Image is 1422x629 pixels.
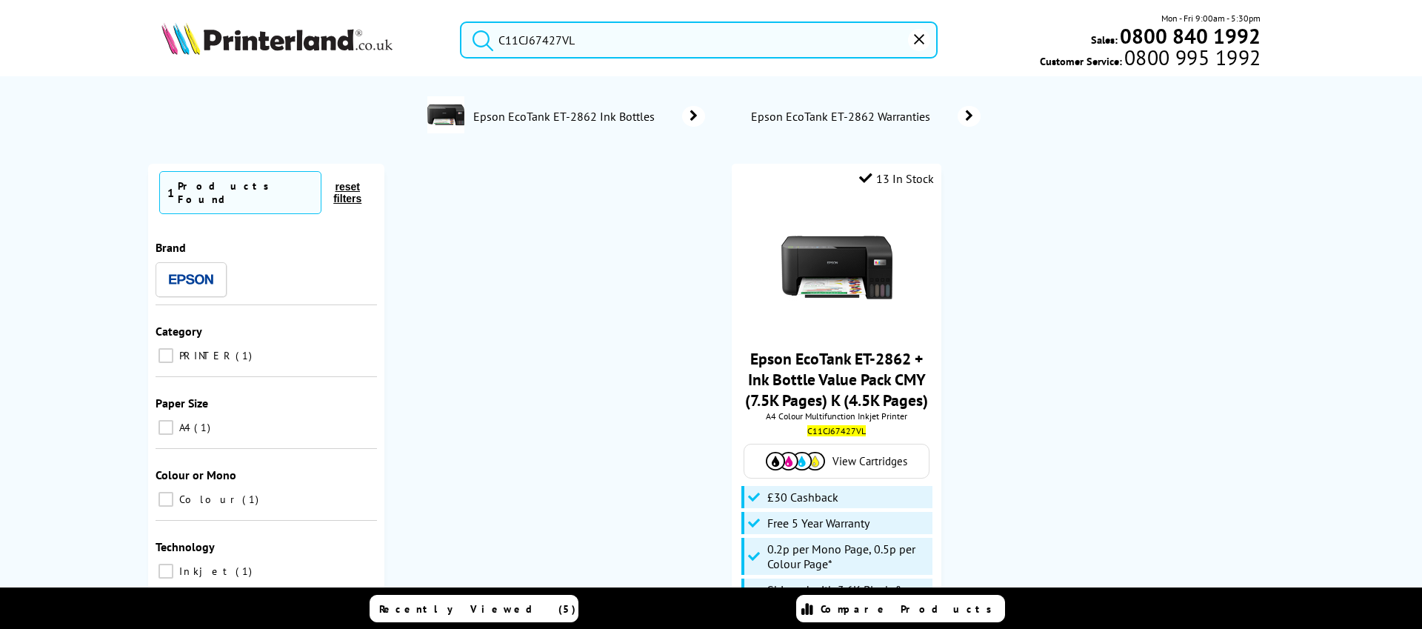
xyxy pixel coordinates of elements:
[796,595,1005,622] a: Compare Products
[472,96,705,136] a: Epson EcoTank ET-2862 Ink Bottles
[156,396,208,410] span: Paper Size
[1118,29,1261,43] a: 0800 840 1992
[750,106,981,127] a: Epson EcoTank ET-2862 Warranties
[767,516,869,530] span: Free 5 Year Warranty
[832,454,907,468] span: View Cartridges
[156,324,202,339] span: Category
[1161,11,1261,25] span: Mon - Fri 9:00am - 5:30pm
[750,109,936,124] span: Epson EcoTank ET-2862 Warranties
[178,179,313,206] div: Products Found
[1040,50,1261,68] span: Customer Service:
[169,274,213,285] img: Epson
[859,171,934,186] div: 13 In Stock
[379,602,576,616] span: Recently Viewed (5)
[1120,22,1261,50] b: 0800 840 1992
[472,109,661,124] span: Epson EcoTank ET-2862 Ink Bottles
[781,212,892,323] img: Epson-ET-2810-Front-Main-Small.jpg
[161,22,441,58] a: Printerland Logo
[176,349,234,362] span: PRINTER
[460,21,938,59] input: Search product or brand
[236,349,256,362] span: 1
[739,410,934,422] span: A4 Colour Multifunction Inkjet Printer
[242,493,262,506] span: 1
[807,425,866,436] mark: C11CJ67427VL
[176,565,234,578] span: Inkjet
[766,452,825,470] img: Cartridges
[745,348,928,410] a: Epson EcoTank ET-2862 + Ink Bottle Value Pack CMY (7.5K Pages) K (4.5K Pages)
[156,539,215,554] span: Technology
[1091,33,1118,47] span: Sales:
[321,180,373,205] button: reset filters
[156,467,236,482] span: Colour or Mono
[427,96,464,133] img: C11CJ67401-departmentpage.jpg
[158,420,173,435] input: A4 1
[156,240,186,255] span: Brand
[767,542,929,571] span: 0.2p per Mono Page, 0.5p per Colour Page*
[1122,50,1261,64] span: 0800 995 1992
[821,602,1000,616] span: Compare Products
[158,492,173,507] input: Colour 1
[158,564,173,579] input: Inkjet 1
[161,22,393,55] img: Printerland Logo
[167,185,174,200] span: 1
[176,421,193,434] span: A4
[176,493,241,506] span: Colour
[752,452,921,470] a: View Cartridges
[767,582,929,612] span: Shipped with 3.6K Black & 6.5K CMY Inks*
[236,565,256,578] span: 1
[158,348,173,363] input: PRINTER 1
[767,490,838,505] span: £30 Cashback
[194,421,214,434] span: 1
[370,595,578,622] a: Recently Viewed (5)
